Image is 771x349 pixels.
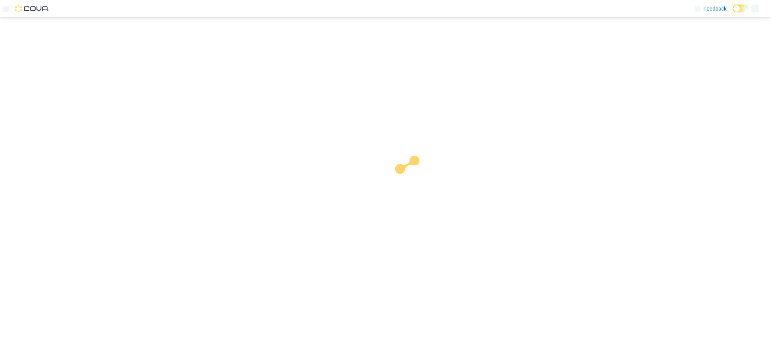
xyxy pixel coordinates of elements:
input: Dark Mode [733,5,748,12]
a: Feedback [692,1,730,16]
span: Feedback [704,5,727,12]
span: Dark Mode [733,12,733,13]
img: Cova [15,5,49,12]
img: cova-loader [385,150,442,207]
